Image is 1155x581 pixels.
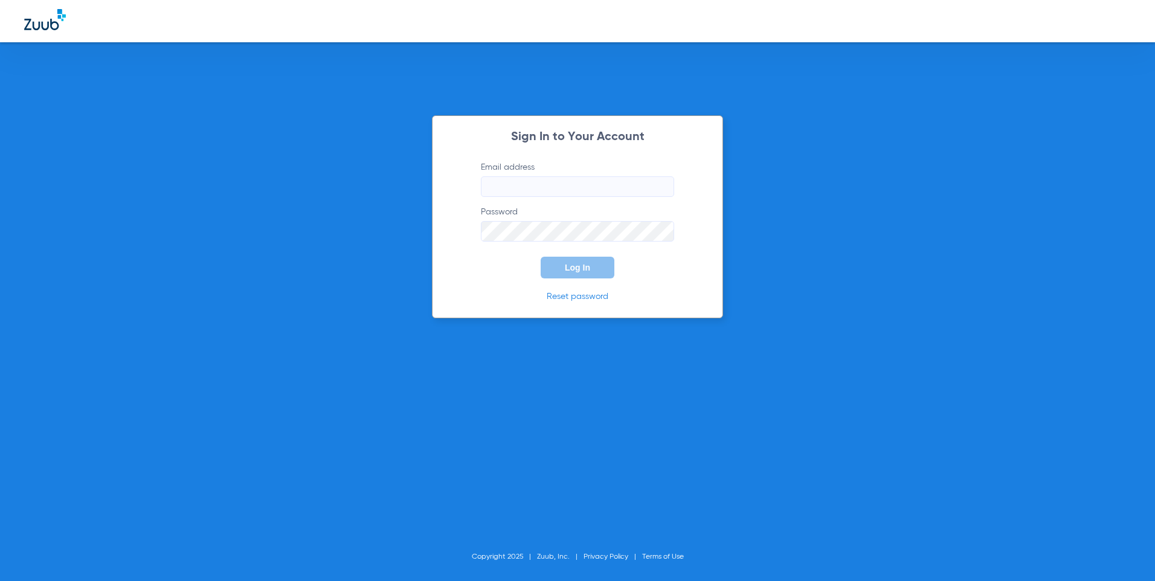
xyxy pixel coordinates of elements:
[472,551,537,563] li: Copyright 2025
[642,553,684,560] a: Terms of Use
[565,263,590,272] span: Log In
[541,257,614,278] button: Log In
[481,206,674,242] label: Password
[1095,523,1155,581] iframe: Chat Widget
[481,176,674,197] input: Email address
[537,551,584,563] li: Zuub, Inc.
[547,292,608,301] a: Reset password
[481,221,674,242] input: Password
[24,9,66,30] img: Zuub Logo
[463,131,692,143] h2: Sign In to Your Account
[481,161,674,197] label: Email address
[584,553,628,560] a: Privacy Policy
